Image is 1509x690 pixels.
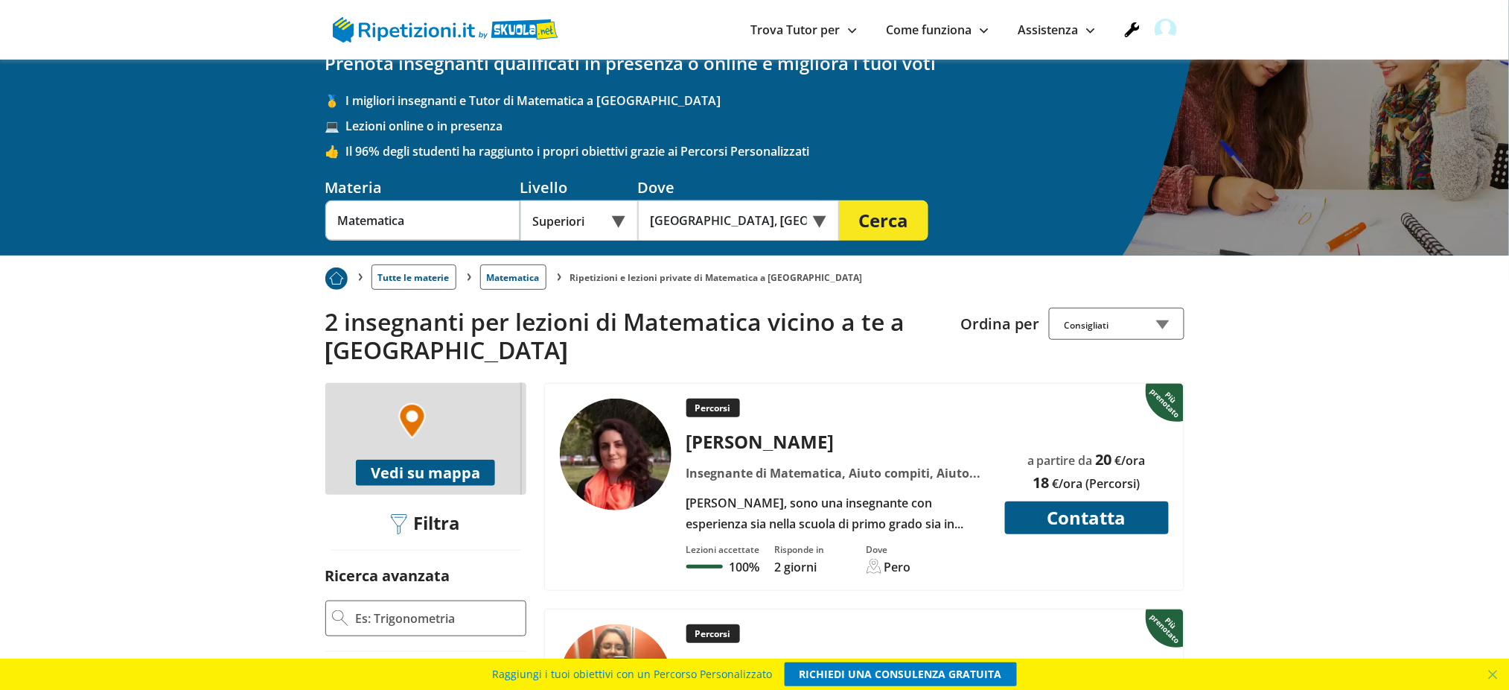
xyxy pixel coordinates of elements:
[638,200,819,241] input: Es. Indirizzo o CAP
[570,271,863,284] li: Ripetizioni e lezioni private di Matematica a [GEOGRAPHIC_DATA]
[887,22,989,38] a: Come funziona
[386,513,466,536] div: Filtra
[1005,501,1169,534] button: Contatta
[325,53,1184,75] h2: Prenota insegnanti qualificati in presenza o online e migliora i tuoi voti
[839,200,928,241] button: Cerca
[333,17,558,42] img: logo Skuola.net | Ripetizioni.it
[638,177,839,197] div: Dove
[1115,452,1146,469] span: €/ora
[1033,472,1050,493] span: 18
[356,460,495,486] button: Vedi su mappa
[751,22,857,38] a: Trova Tutor per
[391,514,407,535] img: Filtra filtri mobile
[325,308,950,365] h2: 2 insegnanti per lezioni di Matematica vicino a te a [GEOGRAPHIC_DATA]
[1053,475,1140,492] span: €/ora (Percorsi)
[1027,452,1093,469] span: a partire da
[354,607,520,630] input: Es: Trigonometria
[867,543,911,556] div: Dove
[686,399,740,417] p: Percorsi
[480,265,546,290] a: Matematica
[680,655,995,680] div: [PERSON_NAME]
[325,268,348,290] img: Piu prenotato
[1155,19,1177,41] img: user avatar
[371,265,456,290] a: Tutte le materie
[520,200,638,241] div: Superiori
[729,559,759,575] p: 100%
[680,463,995,484] div: Insegnante di Matematica, Aiuto compiti, Aiuto esame di terza media, [PERSON_NAME], Geografia, In...
[1049,308,1184,340] div: Consigliati
[325,92,346,109] span: 🥇
[686,624,740,643] p: Percorsi
[680,493,995,534] div: [PERSON_NAME], sono una insegnante con esperienza sia nella scuola di primo grado sia in quella d...
[325,118,346,134] span: 💻
[325,177,520,197] div: Materia
[325,200,520,241] input: Es. Matematica
[560,399,671,510] img: tutor a Pero - Serena Maria
[775,559,825,575] p: 2 giorni
[325,566,450,586] label: Ricerca avanzata
[680,429,995,454] div: [PERSON_NAME]
[325,256,1184,290] nav: breadcrumb d-none d-tablet-block
[520,177,638,197] div: Livello
[398,403,426,439] img: Marker
[1146,382,1187,422] img: Piu prenotato
[332,610,348,627] img: Ricerca Avanzata
[686,543,760,556] div: Lezioni accettate
[961,314,1040,334] label: Ordina per
[493,662,773,686] span: Raggiungi i tuoi obiettivi con un Percorso Personalizzato
[884,559,911,575] div: Pero
[785,662,1017,686] a: RICHIEDI UNA CONSULENZA GRATUITA
[775,543,825,556] div: Risponde in
[346,143,1184,159] span: Il 96% degli studenti ha raggiunto i propri obiettivi grazie ai Percorsi Personalizzati
[333,20,558,37] a: logo Skuola.net | Ripetizioni.it
[1096,449,1112,469] span: 20
[346,118,1184,134] span: Lezioni online o in presenza
[1018,22,1095,38] a: Assistenza
[325,143,346,159] span: 👍
[1146,608,1187,648] img: Piu prenotato
[346,92,1184,109] span: I migliori insegnanti e Tutor di Matematica a [GEOGRAPHIC_DATA]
